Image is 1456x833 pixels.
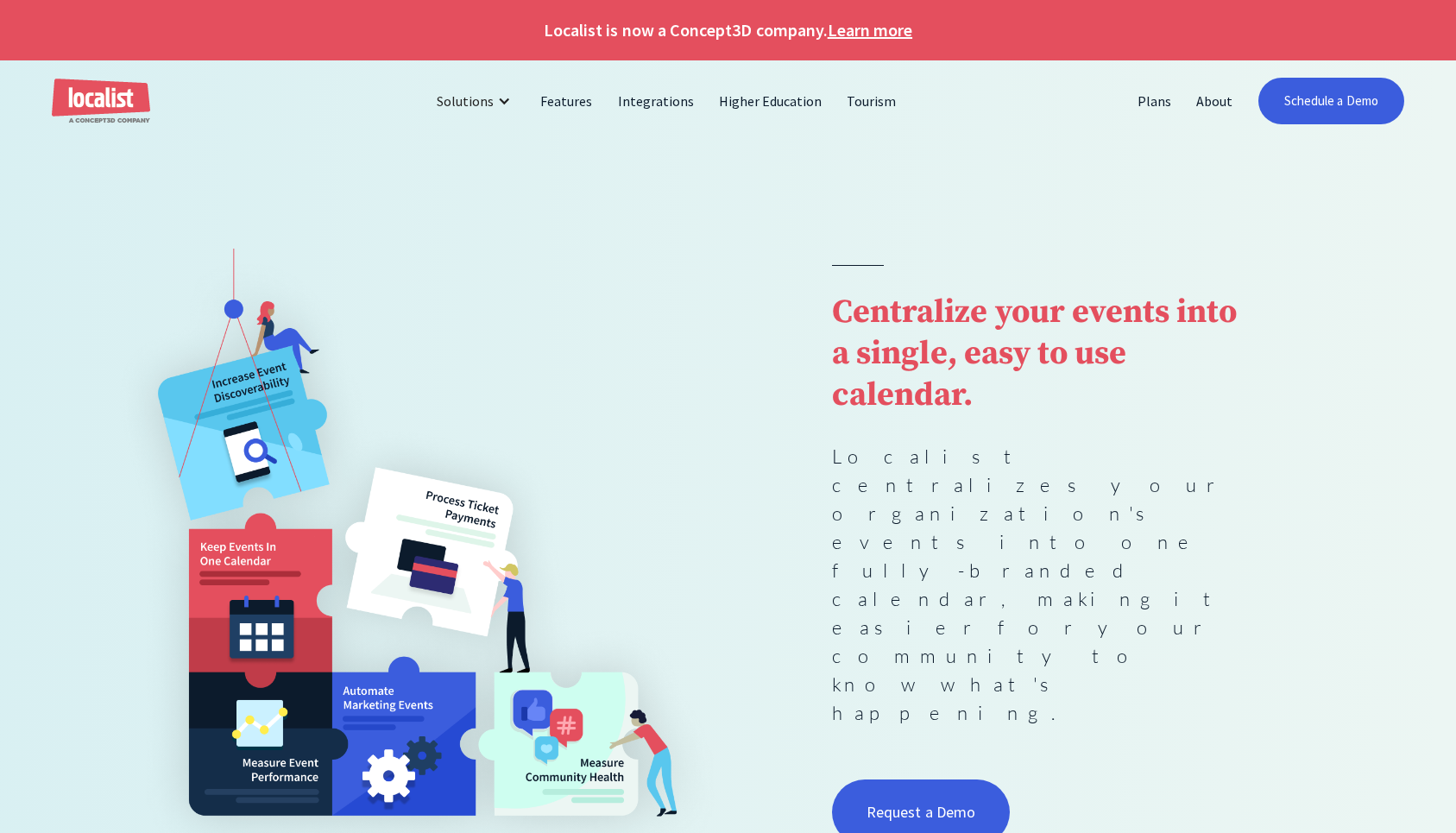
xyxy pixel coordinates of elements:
p: Localist centralizes your organization's events into one fully-branded calendar, making it easier... [832,442,1248,727]
a: Schedule a Demo [1258,78,1404,124]
strong: Centralize your events into a single, easy to use calendar. [832,292,1237,416]
a: home [52,79,150,124]
a: Plans [1125,80,1184,122]
a: Integrations [606,80,707,122]
a: Higher Education [707,80,835,122]
a: Tourism [835,80,909,122]
a: Learn more [828,17,912,43]
a: Features [528,80,605,122]
div: Solutions [424,80,528,122]
div: Solutions [437,91,494,111]
a: About [1184,80,1245,122]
